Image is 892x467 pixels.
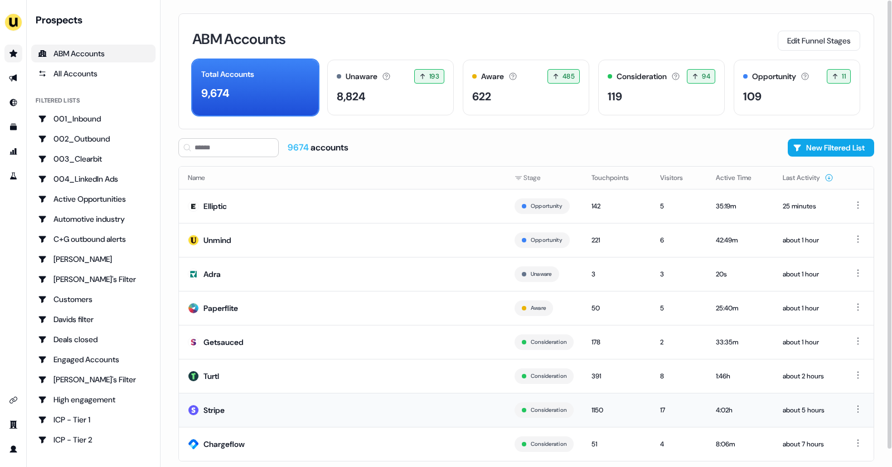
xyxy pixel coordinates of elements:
button: Visitors [660,168,696,188]
a: Go to integrations [4,391,22,409]
h3: ABM Accounts [192,32,285,46]
div: about 1 hour [783,303,833,314]
div: 8 [660,371,698,382]
div: 8,824 [337,88,366,105]
div: 002_Outbound [38,133,149,144]
a: All accounts [31,65,156,82]
a: Go to High engagement [31,391,156,408]
div: Chargeflow [203,439,245,450]
a: Go to Automotive industry [31,210,156,228]
div: Adra [203,269,221,280]
div: C+G outbound alerts [38,233,149,245]
div: Turtl [203,371,219,382]
a: Go to Charlotte Stone [31,250,156,268]
button: Last Activity [783,168,833,188]
div: 25 minutes [783,201,833,212]
div: Getsauced [203,337,244,348]
div: Unmind [203,235,231,246]
div: Davids filter [38,314,149,325]
div: 33:35m [716,337,765,348]
a: Go to outbound experience [4,69,22,87]
div: Total Accounts [201,69,254,80]
a: Go to templates [4,118,22,136]
div: Unaware [346,71,377,82]
div: Customers [38,294,149,305]
div: 221 [592,235,642,246]
button: Edit Funnel Stages [778,31,860,51]
div: about 1 hour [783,269,833,280]
div: 5 [660,201,698,212]
div: 003_Clearbit [38,153,149,164]
a: ABM Accounts [31,45,156,62]
a: Go to attribution [4,143,22,160]
div: 1:46h [716,371,765,382]
div: about 1 hour [783,235,833,246]
div: about 1 hour [783,337,833,348]
div: Engaged Accounts [38,354,149,365]
div: Automotive industry [38,213,149,225]
div: Paperflite [203,303,238,314]
div: about 7 hours [783,439,833,450]
div: 51 [592,439,642,450]
span: 485 [563,71,575,82]
div: 5 [660,303,698,314]
button: Aware [531,303,546,313]
div: ABM Accounts [38,48,149,59]
button: Consideration [531,371,566,381]
button: Opportunity [531,201,563,211]
a: Go to ICP - Tier 1 [31,411,156,429]
a: Go to 002_Outbound [31,130,156,148]
button: Opportunity [531,235,563,245]
div: 17 [660,405,698,416]
span: 94 [702,71,710,82]
a: Go to Inbound [4,94,22,111]
a: Go to Deals closed [31,330,156,348]
div: High engagement [38,394,149,405]
div: Consideration [617,71,667,82]
div: 3 [660,269,698,280]
button: Active Time [716,168,765,188]
a: Go to 003_Clearbit [31,150,156,168]
div: 391 [592,371,642,382]
div: Aware [481,71,504,82]
div: Prospects [36,13,156,27]
div: about 5 hours [783,405,833,416]
div: 178 [592,337,642,348]
div: 25:40m [716,303,765,314]
div: Filtered lists [36,96,80,105]
div: 50 [592,303,642,314]
div: Opportunity [752,71,796,82]
div: 8:06m [716,439,765,450]
div: Active Opportunities [38,193,149,205]
a: Go to 001_Inbound [31,110,156,128]
a: Go to Davids filter [31,310,156,328]
div: ICP - Tier 2 [38,434,149,445]
div: accounts [288,142,348,154]
div: 1150 [592,405,642,416]
div: 001_Inbound [38,113,149,124]
div: 109 [743,88,762,105]
a: Go to team [4,416,22,434]
button: Unaware [531,269,552,279]
div: [PERSON_NAME] [38,254,149,265]
span: 11 [842,71,846,82]
div: 35:19m [716,201,765,212]
a: Go to prospects [4,45,22,62]
div: 119 [608,88,622,105]
a: Go to Customers [31,290,156,308]
div: 622 [472,88,491,105]
div: ICP - Tier 1 [38,414,149,425]
a: Go to profile [4,440,22,458]
a: Go to 004_LinkedIn Ads [31,170,156,188]
div: 20s [716,269,765,280]
div: Elliptic [203,201,227,212]
div: Stage [515,172,574,183]
a: Go to Active Opportunities [31,190,156,208]
a: Go to Charlotte's Filter [31,270,156,288]
div: 4 [660,439,698,450]
div: Stripe [203,405,225,416]
th: Name [179,167,506,189]
span: 9674 [288,142,311,153]
div: [PERSON_NAME]'s Filter [38,274,149,285]
div: 9,674 [201,85,230,101]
